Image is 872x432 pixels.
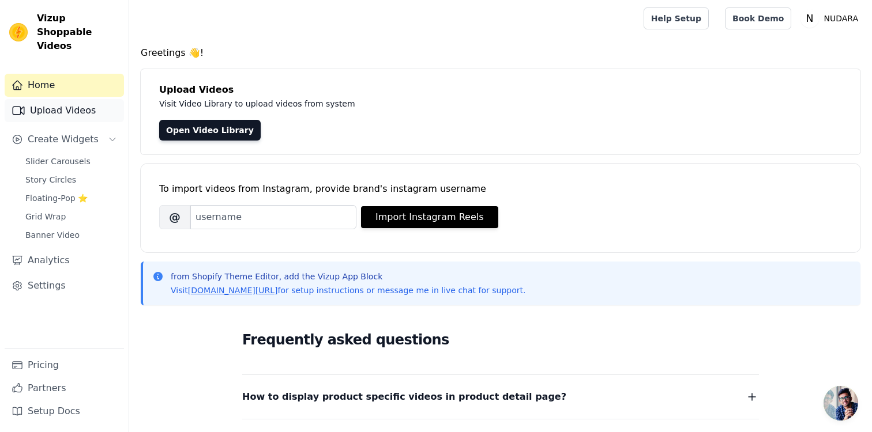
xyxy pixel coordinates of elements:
[159,83,842,97] h4: Upload Videos
[819,8,863,29] p: NUDARA
[18,209,124,225] a: Grid Wrap
[5,400,124,423] a: Setup Docs
[725,7,791,29] a: Book Demo
[5,377,124,400] a: Partners
[361,206,498,228] button: Import Instagram Reels
[5,354,124,377] a: Pricing
[25,211,66,222] span: Grid Wrap
[18,190,124,206] a: Floating-Pop ⭐
[800,8,863,29] button: N NUDARA
[18,227,124,243] a: Banner Video
[824,386,858,420] a: Open chat
[644,7,709,29] a: Help Setup
[159,182,842,196] div: To import videos from Instagram, provide brand's instagram username
[242,389,759,405] button: How to display product specific videos in product detail page?
[37,12,119,53] span: Vizup Shoppable Videos
[171,271,525,282] p: from Shopify Theme Editor, add the Vizup App Block
[5,74,124,97] a: Home
[25,192,88,204] span: Floating-Pop ⭐
[159,205,190,229] span: @
[171,285,525,296] p: Visit for setup instructions or message me in live chat for support.
[190,205,356,229] input: username
[141,46,860,60] h4: Greetings 👋!
[242,389,566,405] span: How to display product specific videos in product detail page?
[5,274,124,297] a: Settings
[25,156,91,167] span: Slider Carousels
[18,153,124,169] a: Slider Carousels
[5,99,124,122] a: Upload Videos
[9,23,28,41] img: Vizup
[5,249,124,272] a: Analytics
[806,13,814,24] text: N
[159,120,261,141] a: Open Video Library
[242,328,759,351] h2: Frequently asked questions
[188,286,278,295] a: [DOMAIN_NAME][URL]
[159,97,676,111] p: Visit Video Library to upload videos from system
[28,132,99,146] span: Create Widgets
[25,174,76,185] span: Story Circles
[18,172,124,188] a: Story Circles
[25,229,80,241] span: Banner Video
[5,128,124,151] button: Create Widgets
